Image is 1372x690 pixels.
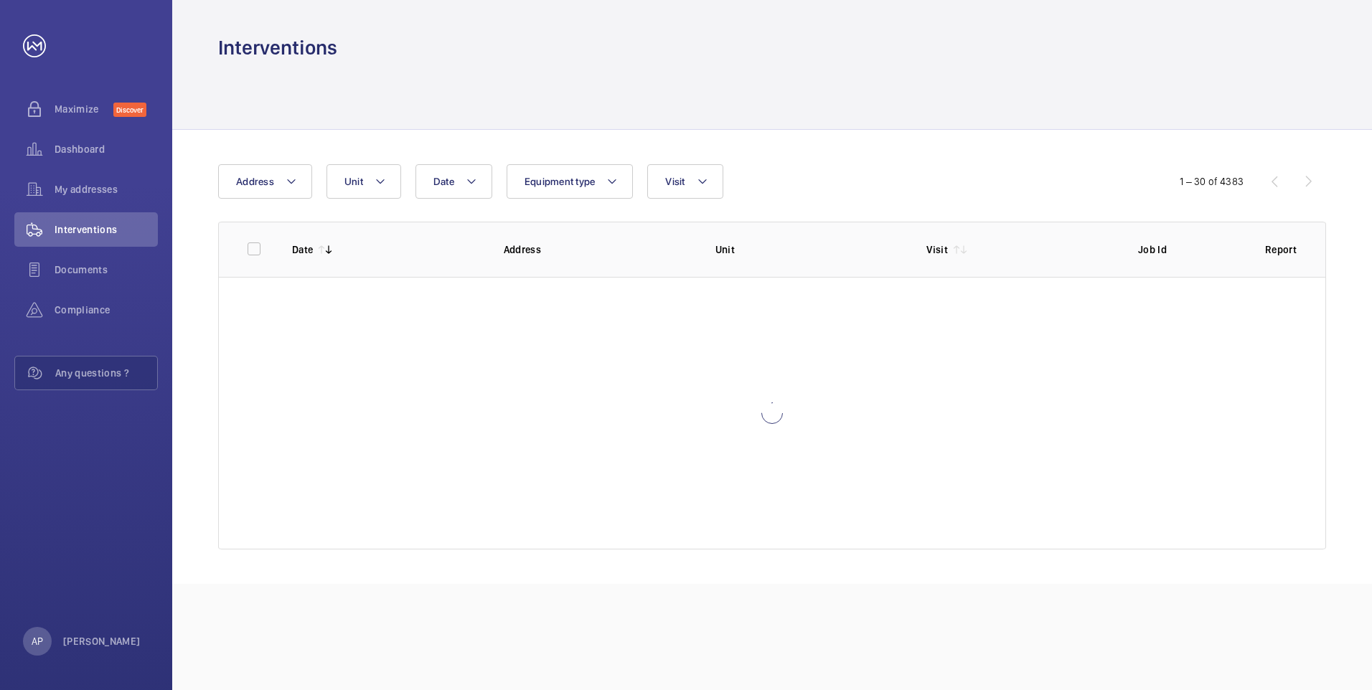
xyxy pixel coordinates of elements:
[433,176,454,187] span: Date
[292,242,313,257] p: Date
[55,263,158,277] span: Documents
[55,102,113,116] span: Maximize
[344,176,363,187] span: Unit
[218,164,312,199] button: Address
[63,634,141,648] p: [PERSON_NAME]
[113,103,146,117] span: Discover
[507,164,634,199] button: Equipment type
[715,242,904,257] p: Unit
[55,222,158,237] span: Interventions
[236,176,274,187] span: Address
[55,303,158,317] span: Compliance
[55,142,158,156] span: Dashboard
[504,242,692,257] p: Address
[1265,242,1297,257] p: Report
[32,634,43,648] p: AP
[55,182,158,197] span: My addresses
[218,34,337,61] h1: Interventions
[665,176,685,187] span: Visit
[647,164,723,199] button: Visit
[926,242,948,257] p: Visit
[1180,174,1244,189] div: 1 – 30 of 4383
[1138,242,1242,257] p: Job Id
[415,164,492,199] button: Date
[326,164,401,199] button: Unit
[525,176,596,187] span: Equipment type
[55,366,157,380] span: Any questions ?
